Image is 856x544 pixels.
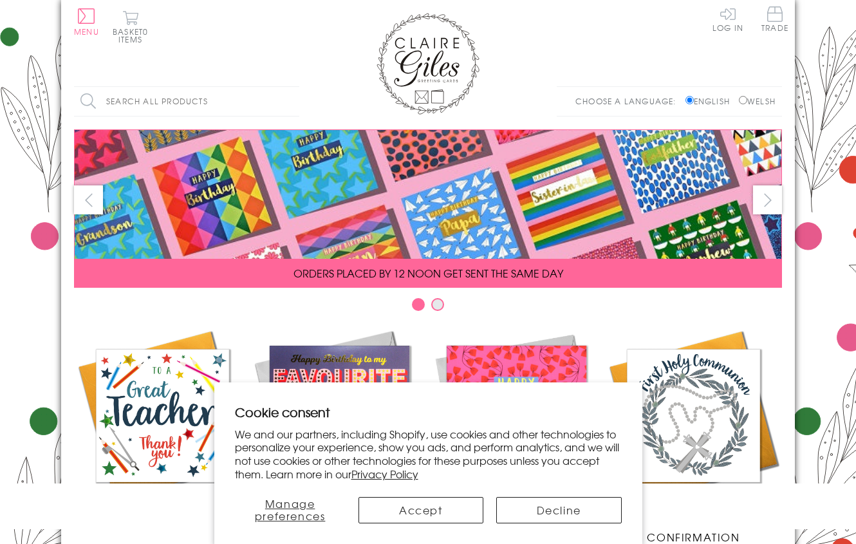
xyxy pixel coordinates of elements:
[74,8,99,35] button: Menu
[753,185,782,214] button: next
[358,497,483,523] button: Accept
[431,298,444,311] button: Carousel Page 2
[251,327,428,529] a: New Releases
[235,403,622,421] h2: Cookie consent
[234,497,345,523] button: Manage preferences
[761,6,788,32] span: Trade
[351,466,418,482] a: Privacy Policy
[377,13,479,115] img: Claire Giles Greetings Cards
[74,185,103,214] button: prev
[412,298,425,311] button: Carousel Page 1 (Current Slide)
[74,26,99,37] span: Menu
[293,265,563,281] span: ORDERS PLACED BY 12 NOON GET SENT THE SAME DAY
[255,496,326,523] span: Manage preferences
[739,96,747,104] input: Welsh
[286,87,299,116] input: Search
[685,96,694,104] input: English
[496,497,621,523] button: Decline
[428,327,605,529] a: Birthdays
[113,10,148,43] button: Basket0 items
[712,6,743,32] a: Log In
[74,327,251,529] a: Academic
[235,427,622,481] p: We and our partners, including Shopify, use cookies and other technologies to personalize your ex...
[74,297,782,317] div: Carousel Pagination
[685,95,736,107] label: English
[118,26,148,45] span: 0 items
[575,95,683,107] p: Choose a language:
[74,87,299,116] input: Search all products
[761,6,788,34] a: Trade
[739,95,776,107] label: Welsh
